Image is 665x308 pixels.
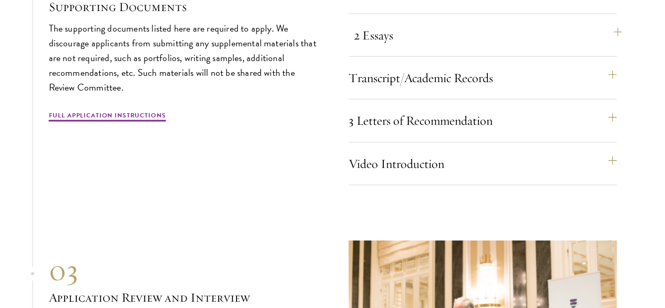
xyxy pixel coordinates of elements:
[49,289,317,306] h3: Application Review and Interview
[49,111,166,123] a: Full Application Instructions
[349,65,617,91] button: Transcript/Academic Records
[349,151,617,176] button: Video Introduction
[49,252,317,289] div: 03
[49,21,317,95] p: The supporting documents listed here are required to apply. We discourage applicants from submitt...
[354,23,622,48] button: 2 Essays
[349,108,617,133] button: 3 Letters of Recommendation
